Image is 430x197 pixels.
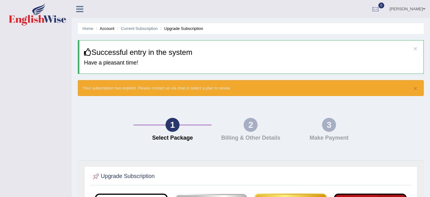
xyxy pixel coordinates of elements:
[322,118,336,132] div: 3
[293,135,365,141] h4: Make Payment
[121,26,158,31] a: Current Subscription
[94,26,114,31] li: Account
[378,2,385,8] span: 0
[244,118,258,132] div: 2
[414,45,417,52] button: ×
[84,60,419,66] h4: Have a pleasant time!
[137,135,209,141] h4: Select Package
[84,48,419,56] h3: Successful entry in the system
[159,26,203,31] li: Upgrade Subscription
[78,80,424,96] div: Your subscription has expired. Please contact us via chat or select a plan to renew
[91,172,155,181] h2: Upgrade Subscription
[82,26,93,31] a: Home
[414,85,417,92] button: ×
[215,135,287,141] h4: Billing & Other Details
[166,118,180,132] div: 1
